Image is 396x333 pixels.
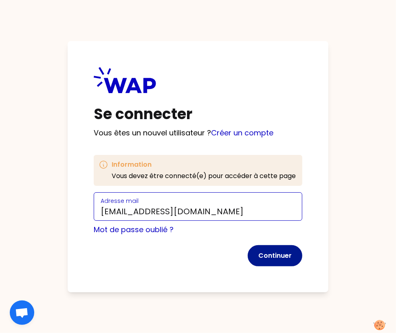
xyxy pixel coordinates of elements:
[101,197,139,205] label: Adresse mail
[94,106,302,122] h1: Se connecter
[10,300,34,325] div: Ouvrir le chat
[112,160,296,170] h3: Information
[211,128,273,138] a: Créer un compte
[248,245,302,266] button: Continuer
[112,171,296,181] p: Vous devez être connecté(e) pour accéder à cette page
[94,224,174,235] a: Mot de passe oublié ?
[94,127,302,139] p: Vous êtes un nouvel utilisateur ?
